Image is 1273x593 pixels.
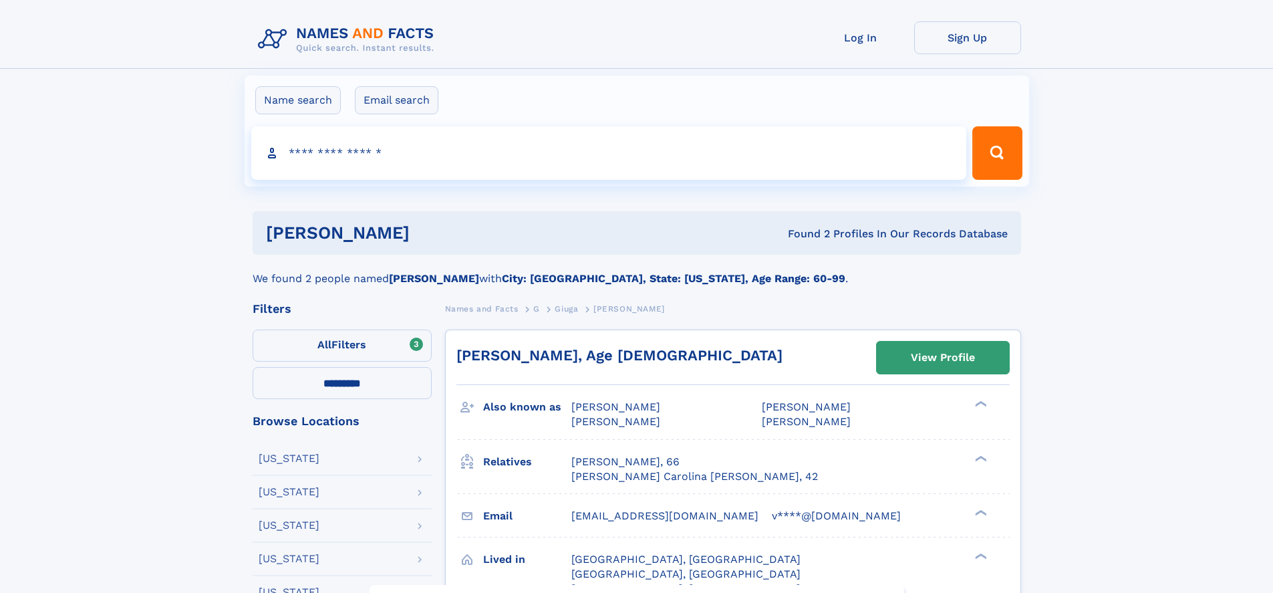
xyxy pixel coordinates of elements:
[555,304,578,314] span: Giuga
[571,568,801,580] span: [GEOGRAPHIC_DATA], [GEOGRAPHIC_DATA]
[483,548,571,571] h3: Lived in
[456,347,783,364] a: [PERSON_NAME], Age [DEMOGRAPHIC_DATA]
[762,415,851,428] span: [PERSON_NAME]
[259,453,319,464] div: [US_STATE]
[445,300,519,317] a: Names and Facts
[483,505,571,527] h3: Email
[483,451,571,473] h3: Relatives
[317,338,331,351] span: All
[571,415,660,428] span: [PERSON_NAME]
[483,396,571,419] h3: Also known as
[255,86,341,114] label: Name search
[253,330,432,362] label: Filters
[911,342,975,373] div: View Profile
[253,415,432,427] div: Browse Locations
[259,554,319,564] div: [US_STATE]
[251,126,967,180] input: search input
[533,300,540,317] a: G
[259,487,319,497] div: [US_STATE]
[389,272,479,285] b: [PERSON_NAME]
[571,400,660,413] span: [PERSON_NAME]
[593,304,665,314] span: [PERSON_NAME]
[877,342,1009,374] a: View Profile
[571,455,680,469] a: [PERSON_NAME], 66
[253,255,1021,287] div: We found 2 people named with .
[972,400,988,408] div: ❯
[502,272,845,285] b: City: [GEOGRAPHIC_DATA], State: [US_STATE], Age Range: 60-99
[259,520,319,531] div: [US_STATE]
[571,509,758,522] span: [EMAIL_ADDRESS][DOMAIN_NAME]
[762,400,851,413] span: [PERSON_NAME]
[571,553,801,566] span: [GEOGRAPHIC_DATA], [GEOGRAPHIC_DATA]
[599,227,1008,241] div: Found 2 Profiles In Our Records Database
[355,86,438,114] label: Email search
[972,508,988,517] div: ❯
[266,225,599,241] h1: [PERSON_NAME]
[972,126,1022,180] button: Search Button
[807,21,914,54] a: Log In
[533,304,540,314] span: G
[972,454,988,463] div: ❯
[253,303,432,315] div: Filters
[555,300,578,317] a: Giuga
[253,21,445,57] img: Logo Names and Facts
[914,21,1021,54] a: Sign Up
[571,469,818,484] a: [PERSON_NAME] Carolina [PERSON_NAME], 42
[972,552,988,560] div: ❯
